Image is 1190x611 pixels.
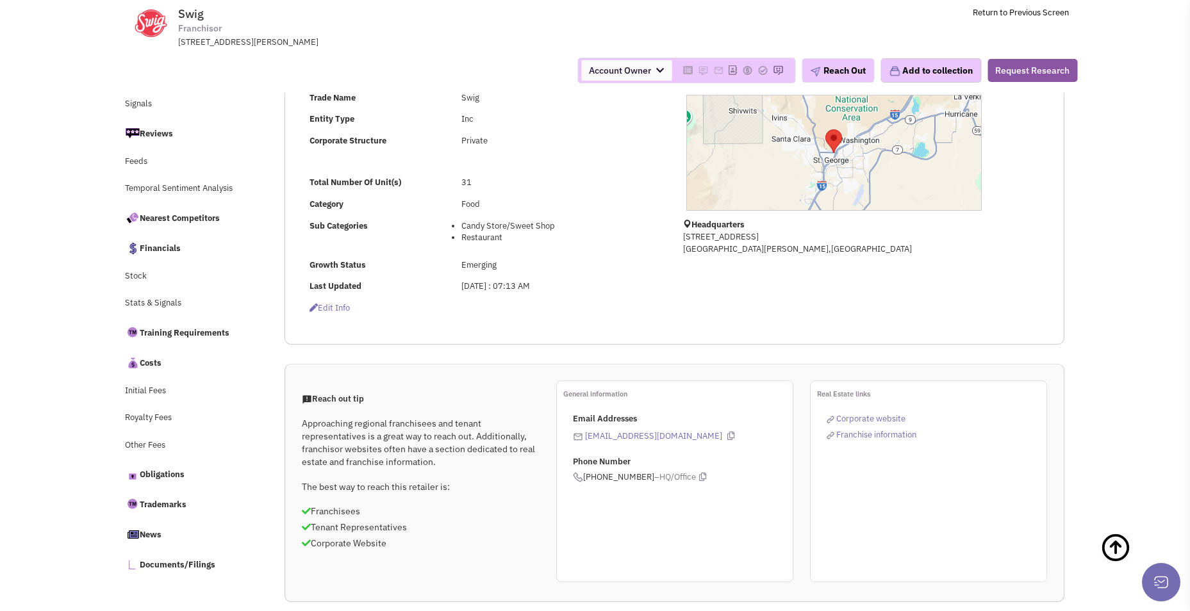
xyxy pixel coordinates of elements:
b: Entity Type [310,113,354,124]
a: Feeds [119,150,258,174]
a: Training Requirements [119,319,258,346]
p: The best way to reach this retailer is: [302,480,539,493]
button: Reach Out [802,58,874,83]
a: Back To Top [1100,519,1164,603]
img: Please add to your accounts [713,65,723,76]
a: Franchise information [827,429,916,440]
b: Headquarters [691,219,745,230]
div: Swig [453,92,666,104]
a: Return to Previous Screen [973,7,1069,18]
span: Account Owner [581,60,672,81]
a: Stock [119,265,258,289]
div: Inc [453,113,666,126]
a: Corporate website [827,413,905,424]
div: Emerging [453,259,666,272]
b: Sub Categories [310,220,368,231]
p: Approaching regional franchisees and tenant representatives is a great way to reach out. Addition... [302,417,539,468]
span: Franchise information [836,429,916,440]
a: Other Fees [119,434,258,458]
button: Add to collection [880,58,981,83]
a: Nearest Competitors [119,204,258,231]
a: Obligations [119,460,258,487]
p: Corporate Website [302,537,539,550]
p: Tenant Representatives [302,521,539,534]
span: Franchisor [178,22,222,35]
img: swigdrinks.com [121,8,180,40]
a: Temporal Sentiment Analysis [119,177,258,201]
a: Documents/Filings [119,551,258,578]
img: Please add to your accounts [757,65,768,76]
a: Signals [119,92,258,117]
img: Please add to your accounts [773,65,783,76]
span: –HQ/Office [654,471,696,484]
div: Private [453,135,666,147]
li: Restaurant [461,232,657,244]
img: icon-phone.png [573,472,583,482]
a: Royalty Fees [119,406,258,430]
img: icon-collection-lavender.png [889,65,900,77]
li: Candy Store/Sweet Shop [461,220,657,232]
span: Corporate website [836,413,905,424]
span: [PHONE_NUMBER] [573,471,793,484]
span: Swig [178,6,204,21]
p: General information [563,387,793,400]
a: Costs [119,349,258,376]
p: Phone Number [573,456,793,468]
b: Corporate Structure [310,135,386,146]
a: [EMAIL_ADDRESS][DOMAIN_NAME] [585,430,722,441]
b: Total Number Of Unit(s) [310,177,401,188]
a: Reviews [119,120,258,147]
span: Edit info [310,302,350,313]
img: reachlinkicon.png [827,416,834,423]
div: [DATE] : 07:13 AM [453,281,666,293]
p: Email Addresses [573,413,793,425]
a: Financials [119,234,258,261]
span: Reach out tip [302,393,364,404]
button: Request Research [988,59,1077,82]
b: Trade Name [310,92,356,103]
p: Real Estate links [817,387,1046,400]
img: plane.png [810,67,820,77]
div: 31 [453,177,666,189]
img: Please add to your accounts [742,65,752,76]
div: Swig [825,129,842,153]
div: [STREET_ADDRESS][PERSON_NAME] [178,37,513,49]
b: Last Updated [310,281,361,291]
b: Growth Status [310,259,366,270]
div: Food [453,199,666,211]
p: [STREET_ADDRESS] [GEOGRAPHIC_DATA][PERSON_NAME],[GEOGRAPHIC_DATA] [683,231,984,255]
img: reachlinkicon.png [827,432,834,439]
a: Initial Fees [119,379,258,403]
img: Please add to your accounts [698,65,708,76]
a: News [119,521,258,548]
a: Trademarks [119,491,258,517]
p: Franchisees [302,505,539,517]
img: icon-email-active-16.png [573,432,583,442]
a: Stats & Signals [119,291,258,316]
b: Category [310,199,343,209]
